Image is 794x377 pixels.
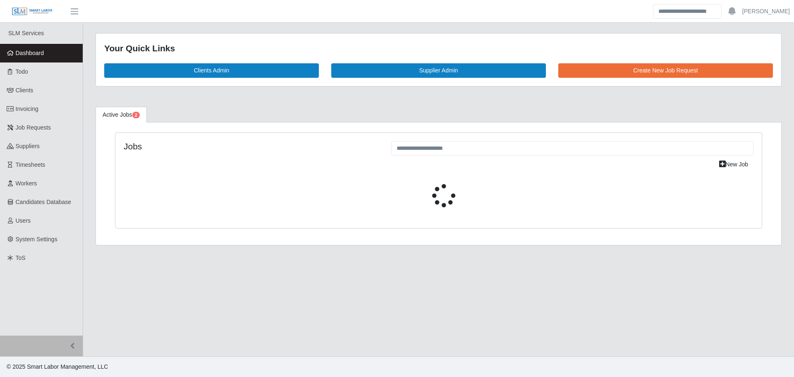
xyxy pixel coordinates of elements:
a: New Job [714,157,753,172]
span: © 2025 Smart Labor Management, LLC [7,363,108,370]
span: Users [16,217,31,224]
img: SLM Logo [12,7,53,16]
div: Your Quick Links [104,42,773,55]
a: [PERSON_NAME] [742,7,790,16]
span: Invoicing [16,106,38,112]
span: Pending Jobs [132,112,140,118]
a: Active Jobs [96,107,147,123]
span: Clients [16,87,33,94]
span: Todo [16,68,28,75]
span: Workers [16,180,37,187]
input: Search [653,4,722,19]
a: Supplier Admin [331,63,546,78]
h4: Jobs [124,141,379,151]
span: Candidates Database [16,199,72,205]
span: Job Requests [16,124,51,131]
span: Dashboard [16,50,44,56]
span: ToS [16,255,26,261]
a: Clients Admin [104,63,319,78]
span: Suppliers [16,143,40,149]
span: Timesheets [16,161,45,168]
a: Create New Job Request [558,63,773,78]
span: System Settings [16,236,57,243]
span: SLM Services [8,30,44,36]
